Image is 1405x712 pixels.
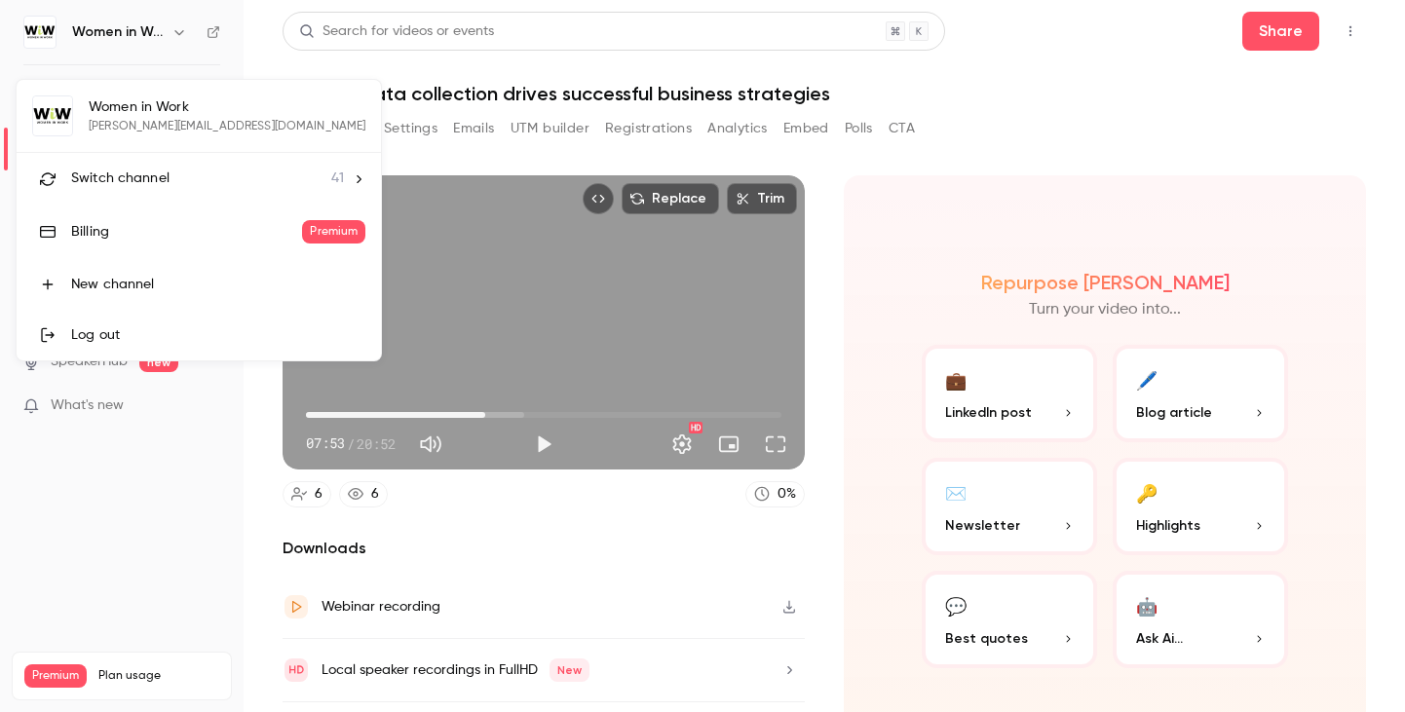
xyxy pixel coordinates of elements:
div: New channel [71,275,365,294]
div: Log out [71,325,365,345]
span: Switch channel [71,169,170,189]
div: Billing [71,222,302,242]
span: 41 [331,169,344,189]
span: Premium [302,220,365,244]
